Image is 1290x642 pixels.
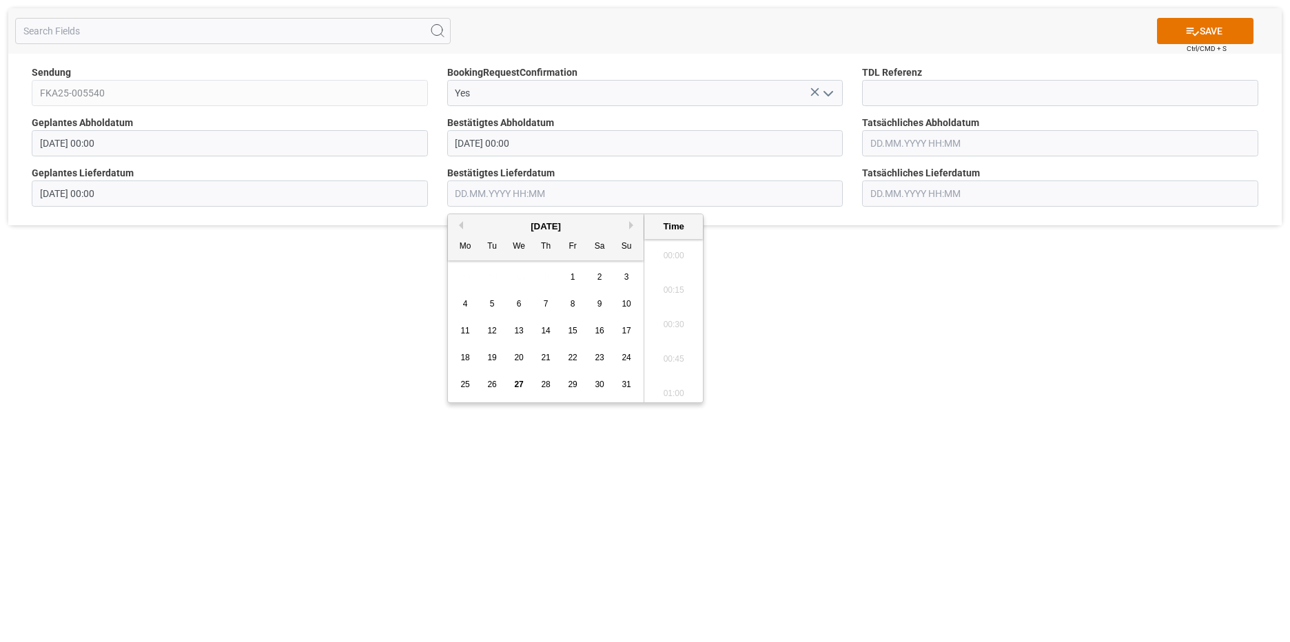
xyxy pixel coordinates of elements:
div: Choose Friday, August 29th, 2025 [564,376,582,393]
div: Choose Tuesday, August 5th, 2025 [484,296,501,313]
button: open menu [817,83,838,104]
div: Choose Saturday, August 23rd, 2025 [591,349,608,366]
div: Choose Wednesday, August 27th, 2025 [511,376,528,393]
span: Ctrl/CMD + S [1187,43,1227,54]
input: DD.MM.YYYY HH:MM [32,130,428,156]
span: 30 [595,380,604,389]
span: 2 [597,272,602,282]
span: 21 [541,353,550,362]
span: 20 [514,353,523,362]
div: Sa [591,238,608,256]
div: Choose Sunday, August 31st, 2025 [618,376,635,393]
span: 22 [568,353,577,362]
span: 12 [487,326,496,335]
div: Choose Thursday, August 14th, 2025 [537,322,555,340]
div: We [511,238,528,256]
div: Choose Thursday, August 21st, 2025 [537,349,555,366]
span: 10 [622,299,631,309]
span: 24 [622,353,631,362]
div: Choose Friday, August 8th, 2025 [564,296,582,313]
span: 6 [517,299,522,309]
input: DD.MM.YYYY HH:MM [447,130,843,156]
input: DD.MM.YYYY HH:MM [862,130,1258,156]
span: 19 [487,353,496,362]
div: Choose Saturday, August 30th, 2025 [591,376,608,393]
span: 15 [568,326,577,335]
div: Choose Saturday, August 2nd, 2025 [591,269,608,286]
span: 1 [571,272,575,282]
span: 8 [571,299,575,309]
div: Choose Wednesday, August 13th, 2025 [511,322,528,340]
div: Choose Tuesday, August 19th, 2025 [484,349,501,366]
input: DD.MM.YYYY HH:MM [447,180,843,207]
span: 31 [622,380,631,389]
div: Tu [484,238,501,256]
span: 11 [460,326,469,335]
div: Mo [457,238,474,256]
input: Search Fields [15,18,451,44]
span: BookingRequestConfirmation [447,65,577,80]
span: 18 [460,353,469,362]
div: Choose Monday, August 4th, 2025 [457,296,474,313]
div: Choose Monday, August 18th, 2025 [457,349,474,366]
div: Choose Monday, August 11th, 2025 [457,322,474,340]
span: Bestätigtes Abholdatum [447,116,554,130]
div: Fr [564,238,582,256]
span: 3 [624,272,629,282]
div: Time [648,220,699,234]
span: 27 [514,380,523,389]
button: Next Month [629,221,637,229]
div: Choose Friday, August 15th, 2025 [564,322,582,340]
span: Sendung [32,65,71,80]
span: Tatsächliches Lieferdatum [862,166,980,180]
div: Choose Sunday, August 24th, 2025 [618,349,635,366]
span: 5 [490,299,495,309]
button: Previous Month [455,221,463,229]
span: TDL Referenz [862,65,922,80]
span: 23 [595,353,604,362]
span: 4 [463,299,468,309]
div: Choose Tuesday, August 12th, 2025 [484,322,501,340]
div: month 2025-08 [452,264,640,398]
div: Su [618,238,635,256]
button: SAVE [1157,18,1253,44]
span: 9 [597,299,602,309]
div: Choose Sunday, August 10th, 2025 [618,296,635,313]
span: 17 [622,326,631,335]
div: Th [537,238,555,256]
div: Choose Sunday, August 17th, 2025 [618,322,635,340]
span: Geplantes Lieferdatum [32,166,134,180]
div: Choose Tuesday, August 26th, 2025 [484,376,501,393]
div: Choose Friday, August 1st, 2025 [564,269,582,286]
div: Choose Sunday, August 3rd, 2025 [618,269,635,286]
input: DD.MM.YYYY HH:MM [862,180,1258,207]
span: Tatsächliches Abholdatum [862,116,979,130]
span: Geplantes Abholdatum [32,116,133,130]
span: 26 [487,380,496,389]
span: 25 [460,380,469,389]
div: Choose Saturday, August 9th, 2025 [591,296,608,313]
div: Choose Thursday, August 7th, 2025 [537,296,555,313]
span: Bestätigtes Lieferdatum [447,166,555,180]
input: DD.MM.YYYY HH:MM [32,180,428,207]
div: Choose Wednesday, August 6th, 2025 [511,296,528,313]
div: Choose Thursday, August 28th, 2025 [537,376,555,393]
span: 16 [595,326,604,335]
span: 29 [568,380,577,389]
div: Choose Friday, August 22nd, 2025 [564,349,582,366]
div: Choose Wednesday, August 20th, 2025 [511,349,528,366]
span: 28 [541,380,550,389]
div: Choose Saturday, August 16th, 2025 [591,322,608,340]
div: Choose Monday, August 25th, 2025 [457,376,474,393]
span: 13 [514,326,523,335]
span: 7 [544,299,549,309]
span: 14 [541,326,550,335]
div: [DATE] [448,220,644,234]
